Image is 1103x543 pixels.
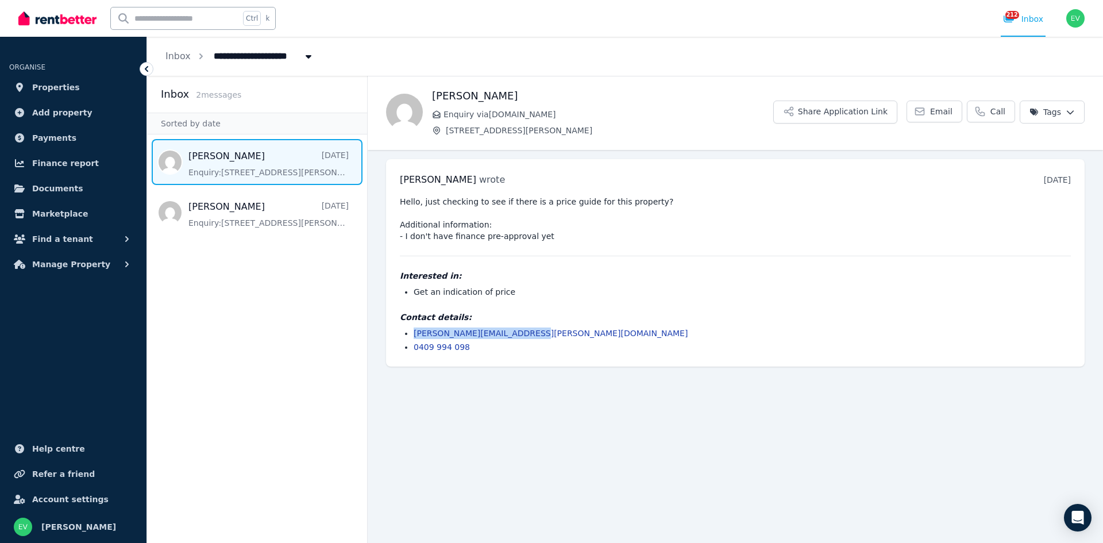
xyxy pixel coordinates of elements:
[18,10,97,27] img: RentBetter
[32,257,110,271] span: Manage Property
[196,90,241,99] span: 2 message s
[400,174,476,185] span: [PERSON_NAME]
[41,520,116,534] span: [PERSON_NAME]
[9,253,137,276] button: Manage Property
[32,467,95,481] span: Refer a friend
[9,463,137,486] a: Refer a friend
[9,126,137,149] a: Payments
[32,207,88,221] span: Marketplace
[147,134,367,240] nav: Message list
[9,101,137,124] a: Add property
[32,182,83,195] span: Documents
[147,37,333,76] nav: Breadcrumb
[400,196,1071,242] pre: Hello, just checking to see if there is a price guide for this property? Additional information: ...
[32,131,76,145] span: Payments
[147,113,367,134] div: Sorted by date
[32,232,93,246] span: Find a tenant
[32,492,109,506] span: Account settings
[907,101,962,122] a: Email
[9,488,137,511] a: Account settings
[432,88,773,104] h1: [PERSON_NAME]
[161,86,189,102] h2: Inbox
[9,177,137,200] a: Documents
[443,109,773,120] span: Enquiry via [DOMAIN_NAME]
[32,80,80,94] span: Properties
[1029,106,1061,118] span: Tags
[1005,11,1019,19] span: 212
[1066,9,1085,28] img: Emma Vatos
[32,106,92,120] span: Add property
[9,63,45,71] span: ORGANISE
[400,270,1071,282] h4: Interested in:
[9,152,137,175] a: Finance report
[414,342,470,352] a: 0409 994 098
[9,76,137,99] a: Properties
[967,101,1015,122] a: Call
[9,228,137,251] button: Find a tenant
[32,442,85,456] span: Help centre
[773,101,897,124] button: Share Application Link
[446,125,773,136] span: [STREET_ADDRESS][PERSON_NAME]
[243,11,261,26] span: Ctrl
[14,518,32,536] img: Emma Vatos
[990,106,1005,117] span: Call
[9,202,137,225] a: Marketplace
[9,437,137,460] a: Help centre
[165,51,191,61] a: Inbox
[479,174,505,185] span: wrote
[1020,101,1085,124] button: Tags
[32,156,99,170] span: Finance report
[188,200,349,229] a: [PERSON_NAME][DATE]Enquiry:[STREET_ADDRESS][PERSON_NAME].
[265,14,269,23] span: k
[930,106,952,117] span: Email
[414,329,688,338] a: [PERSON_NAME][EMAIL_ADDRESS][PERSON_NAME][DOMAIN_NAME]
[1064,504,1092,532] div: Open Intercom Messenger
[188,149,349,178] a: [PERSON_NAME][DATE]Enquiry:[STREET_ADDRESS][PERSON_NAME].
[1003,13,1043,25] div: Inbox
[400,311,1071,323] h4: Contact details:
[1044,175,1071,184] time: [DATE]
[386,94,423,130] img: Jon
[414,286,1071,298] li: Get an indication of price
